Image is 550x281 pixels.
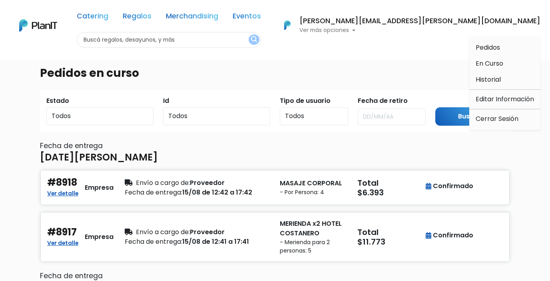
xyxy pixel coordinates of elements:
a: En Curso [469,56,540,72]
a: Eventos [233,13,261,22]
h4: #8918 [47,177,77,189]
h6: Fecha de entrega [40,272,510,280]
a: Historial [469,72,540,88]
a: Cerrar Sesión [469,111,540,127]
h6: Fecha de entrega [40,142,510,150]
label: Id [163,96,169,106]
p: MERIENDA x2 HOTEL COSTANERO [280,219,348,238]
h4: #8917 [47,227,77,238]
a: Ver detalle [47,237,78,247]
a: Editar Información [469,91,540,107]
img: PlanIt Logo [279,16,296,34]
button: #8917 Ver detalle Empresa Envío a cargo de:Proveedor Fecha de entrega:15/08 de 12:41 a 17:41 MERI... [40,212,510,262]
div: Proveedor [125,178,270,188]
div: Confirmado [426,181,473,191]
small: - Merienda para 2 personas: 5 [280,238,348,255]
span: Fecha de entrega: [125,188,182,197]
div: Confirmado [426,231,473,240]
a: Regalos [123,13,151,22]
a: Catering [77,13,108,22]
small: - Por Persona: 4 [280,188,348,197]
h5: $6.393 [357,188,425,197]
label: Estado [46,96,69,106]
p: MASAJE CORPORAL [280,179,348,188]
h5: Total [357,227,424,237]
span: Envío a cargo de: [136,178,190,187]
div: Proveedor [125,227,270,237]
img: PlanIt Logo [19,19,57,32]
div: Empresa [85,183,114,193]
span: En Curso [476,59,503,68]
label: Fecha de retiro [358,96,408,106]
span: Pedidos [476,43,500,52]
span: Fecha de entrega: [125,237,182,246]
div: Empresa [85,232,114,242]
a: Merchandising [166,13,218,22]
img: search_button-432b6d5273f82d61273b3651a40e1bd1b912527efae98b1b7a1b2c0702e16a8d.svg [251,36,257,44]
label: Submit [435,96,458,106]
input: Buscá regalos, desayunos, y más [77,32,261,48]
h3: Pedidos en curso [40,66,139,80]
button: PlanIt Logo [PERSON_NAME][EMAIL_ADDRESS][PERSON_NAME][DOMAIN_NAME] Ver más opciones [274,15,540,36]
h4: [DATE][PERSON_NAME] [40,152,158,163]
button: #8918 Ver detalle Empresa Envío a cargo de:Proveedor Fecha de entrega:15/08 de 12:42 a 17:42 MASA... [40,170,510,205]
h5: Total [357,178,424,188]
a: Ver detalle [47,188,78,197]
input: DD/MM/AA [358,108,426,125]
div: 15/08 de 12:42 a 17:42 [125,188,270,197]
label: Tipo de usuario [280,96,331,106]
span: Historial [476,75,501,84]
h6: [PERSON_NAME][EMAIL_ADDRESS][PERSON_NAME][DOMAIN_NAME] [299,18,540,25]
div: 15/08 de 12:41 a 17:41 [125,237,270,247]
span: Envío a cargo de: [136,227,190,237]
input: Buscar [435,107,504,126]
p: Ver más opciones [299,28,540,33]
h5: $11.773 [357,237,425,247]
